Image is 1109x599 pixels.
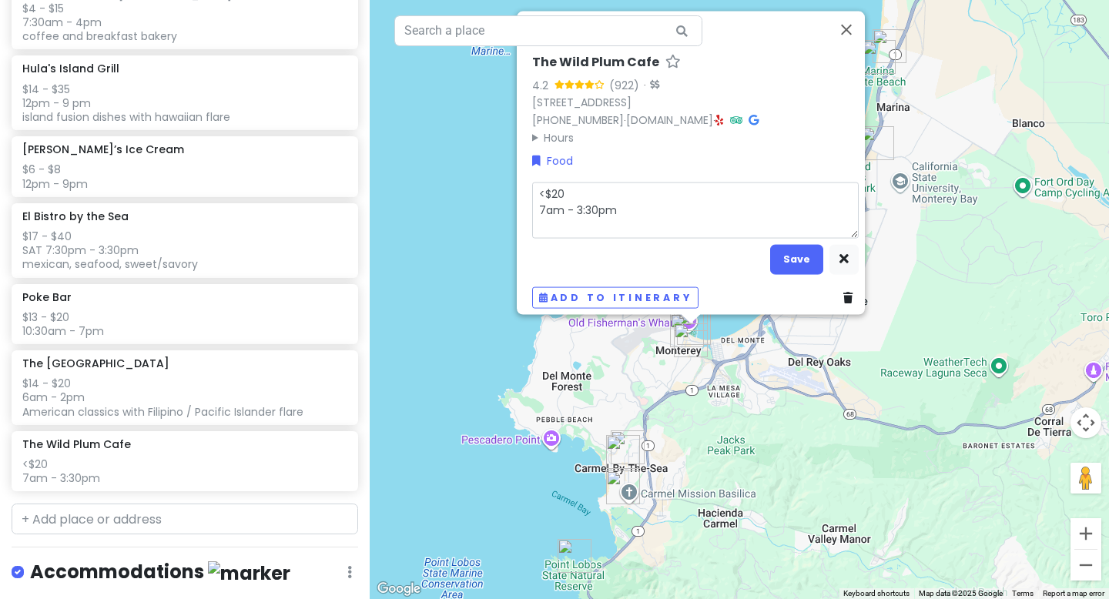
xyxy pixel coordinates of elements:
div: · [639,78,659,93]
a: [PHONE_NUMBER] [532,112,624,128]
a: Open this area in Google Maps (opens a new window) [374,579,424,599]
div: Poke Bar [860,126,894,160]
div: The Wild Plum Cafe [674,323,708,357]
input: Search a place [394,15,702,46]
input: + Add place or address [12,504,358,534]
h6: [PERSON_NAME]’s Ice Cream [22,142,184,156]
div: $17 - $40 SAT 7:30pm - 3:30pm mexican, seafood, sweet/savory [22,229,347,272]
h4: Accommodations [30,560,290,585]
i: Google Maps [749,115,759,125]
div: Best Western Marina State Beach [873,29,906,63]
div: Carmel Bakery [606,435,640,469]
a: Delete place [843,289,859,306]
button: Keyboard shortcuts [843,588,910,599]
h6: The Wild Plum Cafe [532,55,659,71]
button: Save [770,244,823,274]
a: Report a map error [1043,589,1104,597]
div: · · [532,55,859,146]
div: $14 - $20 6am - 2pm American classics with Filipino / Pacific Islander flare [22,376,347,419]
button: Map camera controls [1070,407,1101,438]
a: Food [532,152,573,169]
h6: Hula's Island Grill [22,62,119,75]
div: Revival Ice Cream [670,313,704,347]
span: Map data ©2025 Google [919,589,1003,597]
img: marker [208,561,290,585]
h6: Poke Bar [22,290,72,304]
a: Terms (opens in new tab) [1012,589,1034,597]
div: <$20 7am - 3:30pm [22,457,347,485]
div: Point Lobos State Natural Reserve [558,539,591,573]
div: (922) [609,76,639,93]
div: $13 - $20 10:30am - 7pm [22,310,347,338]
button: Close [828,12,865,49]
h6: El Bistro by the Sea [22,209,129,223]
button: Drag Pegman onto the map to open Street View [1070,463,1101,494]
button: Zoom out [1070,550,1101,581]
a: Star place [665,55,681,71]
div: El Bistro by the Sea [611,430,645,464]
div: $14 - $35 12pm - 9 pm island fusion dishes with hawaiian flare [22,82,347,125]
div: 4.2 [532,76,554,93]
a: [STREET_ADDRESS] [532,95,632,110]
a: [DOMAIN_NAME] [626,112,713,128]
button: Zoom in [1070,518,1101,549]
summary: Hours [532,129,859,146]
button: Add to itinerary [532,286,699,309]
h6: The Wild Plum Cafe [22,437,131,451]
i: Tripadvisor [730,115,742,125]
div: Mission Ranch Restaurant [606,470,640,504]
div: Captain + Stoker [677,311,711,345]
h6: The [GEOGRAPHIC_DATA] [22,356,169,370]
textarea: <$20 7am - 3:30pm [532,182,859,238]
div: $6 - $8 12pm - 9pm [22,162,347,190]
img: Google [374,579,424,599]
div: Marina State Beach [862,40,896,74]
